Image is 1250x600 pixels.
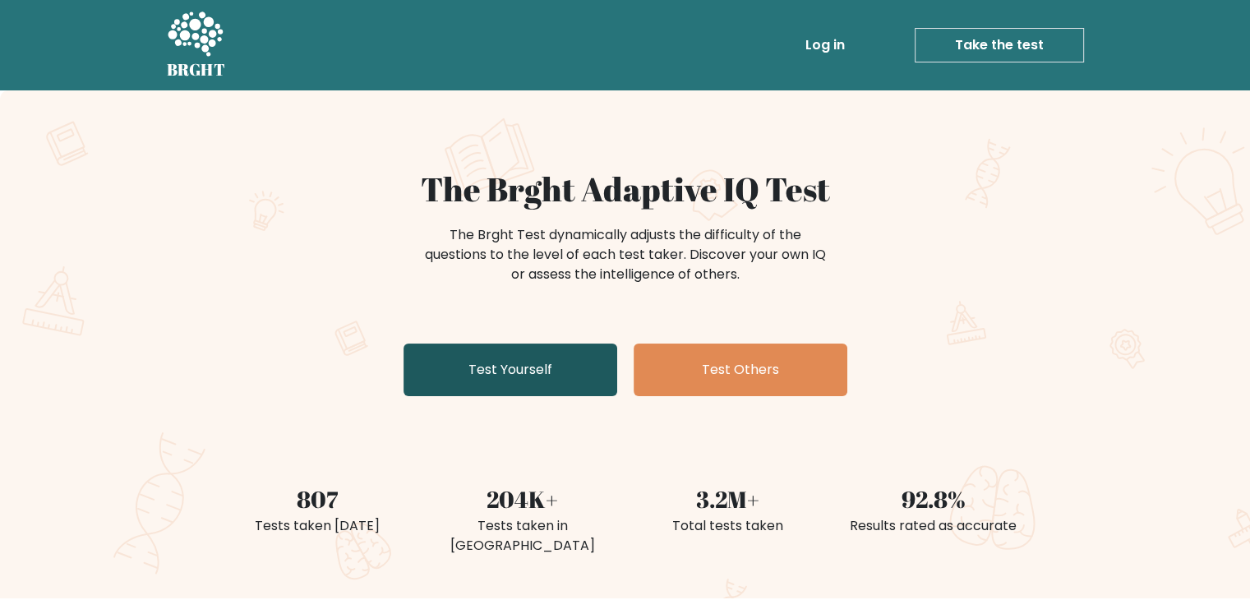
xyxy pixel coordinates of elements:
div: The Brght Test dynamically adjusts the difficulty of the questions to the level of each test take... [420,225,831,284]
div: Tests taken [DATE] [224,516,410,536]
div: Tests taken in [GEOGRAPHIC_DATA] [430,516,616,556]
a: Test Yourself [404,344,617,396]
div: Results rated as accurate [841,516,1026,536]
a: BRGHT [167,7,226,84]
h5: BRGHT [167,60,226,80]
h1: The Brght Adaptive IQ Test [224,169,1026,209]
div: 3.2M+ [635,482,821,516]
a: Take the test [915,28,1084,62]
a: Test Others [634,344,847,396]
div: 807 [224,482,410,516]
div: 204K+ [430,482,616,516]
div: Total tests taken [635,516,821,536]
div: 92.8% [841,482,1026,516]
a: Log in [799,29,851,62]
